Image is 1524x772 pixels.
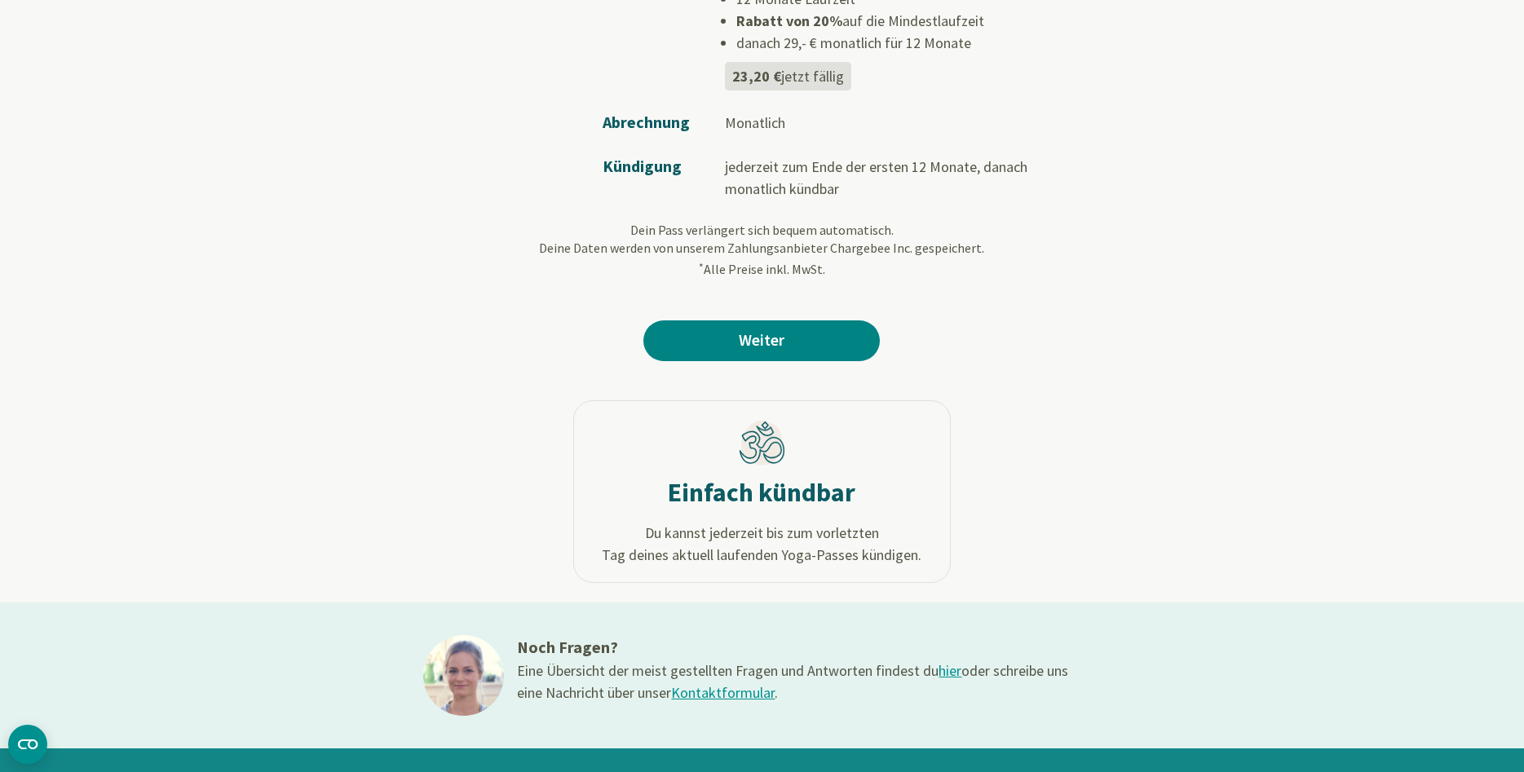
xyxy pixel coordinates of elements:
td: Abrechnung [603,90,725,135]
span: Du kannst jederzeit bis zum vorletzten Tag deines aktuell laufenden Yoga-Passes kündigen. [602,522,921,566]
a: Weiter [643,320,880,361]
h3: Noch Fragen? [517,635,1071,660]
p: Dein Pass verlängert sich bequem automatisch. Deine Daten werden von unserem Zahlungsanbieter Cha... [467,221,1058,280]
td: jederzeit zum Ende der ersten 12 Monate, danach monatlich kündbar [725,135,1043,200]
a: Kontaktformular [671,683,775,702]
li: auf die Mindestlaufzeit [736,10,1043,32]
b: Rabatt von 20% [736,11,842,30]
a: hier [939,661,961,680]
li: danach 29,- € monatlich für 12 Monate [736,32,1043,54]
b: 23,20 € [732,67,781,86]
td: Monatlich [725,90,1043,135]
img: ines@1x.jpg [423,635,504,716]
h2: Einfach kündbar [668,476,855,509]
div: Eine Übersicht der meist gestellten Fragen und Antworten findest du oder schreibe uns eine Nachri... [517,660,1071,704]
td: Kündigung [603,135,725,200]
button: CMP-Widget öffnen [8,725,47,764]
div: jetzt fällig [725,62,851,90]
